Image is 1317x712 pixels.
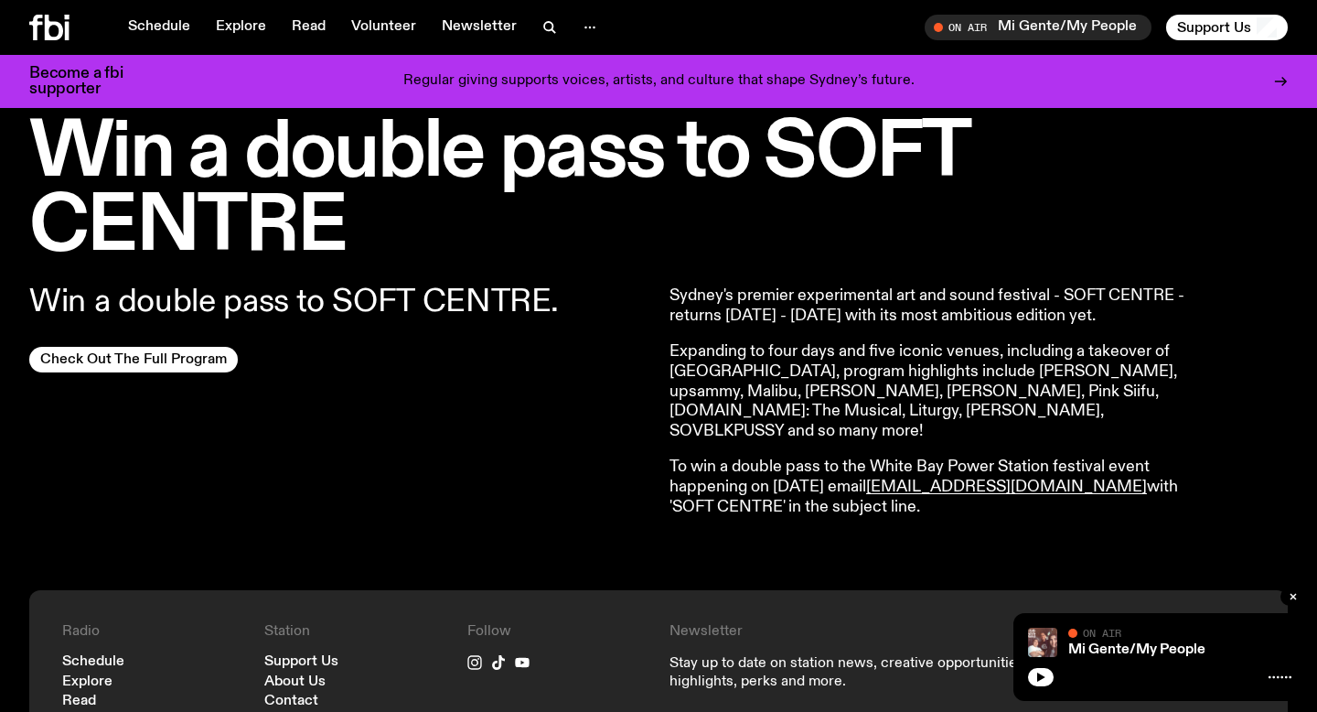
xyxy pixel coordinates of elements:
[117,15,201,40] a: Schedule
[403,73,915,90] p: Regular giving supports voices, artists, and culture that shape Sydney’s future.
[29,347,238,372] a: Check Out The Full Program
[669,623,1053,641] h4: Newsletter
[1068,642,1205,657] a: Mi Gente/My People
[669,342,1196,441] p: Expanding to four days and five iconic venues, including a takeover of [GEOGRAPHIC_DATA], program...
[669,655,1053,690] p: Stay up to date on station news, creative opportunities, highlights, perks and more.
[264,695,318,708] a: Contact
[467,623,648,641] h4: Follow
[29,116,1288,264] h1: Win a double pass to SOFT CENTRE
[431,15,528,40] a: Newsletter
[669,458,1196,517] p: To win a double pass to the White Bay Power Station festival event happening on [DATE] email with...
[669,286,1196,326] p: Sydney's premier experimental art and sound festival - SOFT CENTRE - returns [DATE] - [DATE] with...
[925,15,1151,40] button: On AirMi Gente/My People
[1166,15,1288,40] button: Support Us
[281,15,337,40] a: Read
[62,623,242,641] h4: Radio
[1177,19,1251,36] span: Support Us
[29,66,146,97] h3: Become a fbi supporter
[62,675,112,689] a: Explore
[264,675,326,689] a: About Us
[62,695,96,708] a: Read
[866,479,1147,495] a: [EMAIL_ADDRESS][DOMAIN_NAME]
[1083,627,1121,639] span: On Air
[264,623,444,641] h4: Station
[29,286,648,318] p: Win a double pass to SOFT CENTRE.
[205,15,277,40] a: Explore
[264,655,338,669] a: Support Us
[62,655,124,669] a: Schedule
[340,15,427,40] a: Volunteer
